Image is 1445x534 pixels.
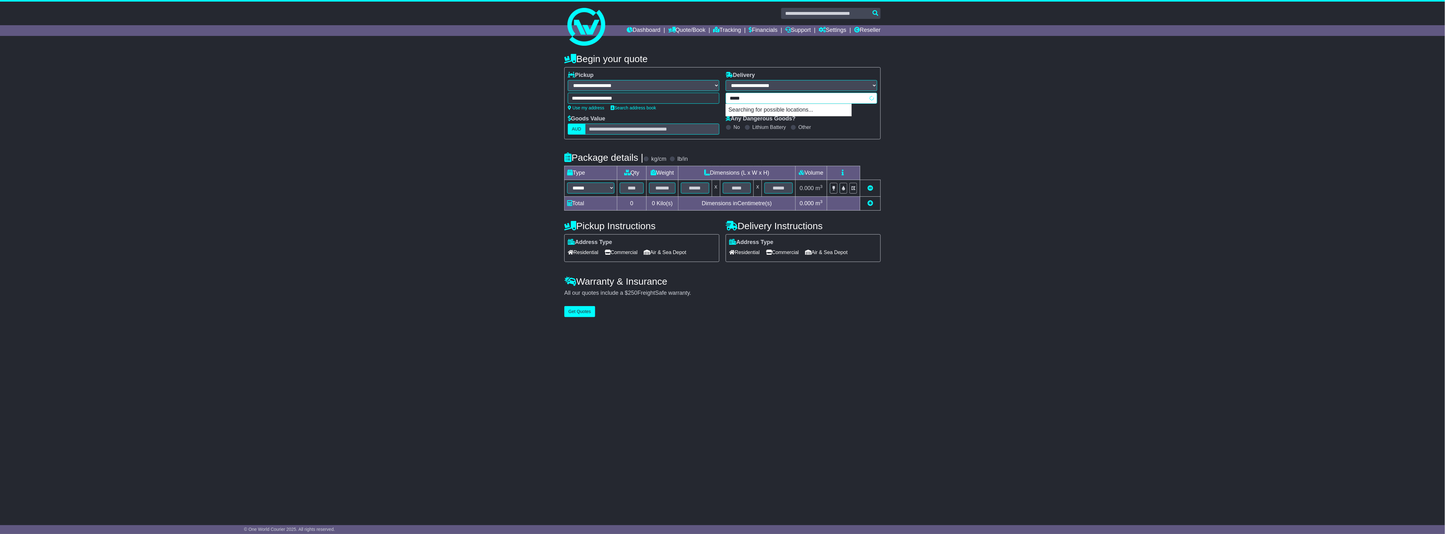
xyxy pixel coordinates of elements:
td: 0 [617,197,647,211]
h4: Delivery Instructions [726,221,881,231]
label: Goods Value [568,115,605,122]
label: Lithium Battery [752,124,786,130]
button: Get Quotes [564,306,595,317]
a: Quote/Book [668,25,705,36]
a: Tracking [713,25,741,36]
typeahead: Please provide city [726,93,877,104]
a: Reseller [854,25,881,36]
span: Residential [568,247,598,257]
a: Support [785,25,811,36]
label: Delivery [726,72,755,79]
td: Dimensions in Centimetre(s) [678,197,795,211]
h4: Package details | [564,152,643,163]
label: kg/cm [651,156,666,163]
span: 0 [652,200,655,206]
span: m [815,200,823,206]
label: Address Type [568,239,612,246]
td: x [754,180,762,197]
sup: 3 [820,199,823,204]
span: Air & Sea Depot [644,247,687,257]
td: x [712,180,720,197]
p: Searching for possible locations... [726,104,851,116]
a: Settings [819,25,846,36]
a: Use my address [568,105,604,110]
label: Any Dangerous Goods? [726,115,796,122]
span: © One World Courier 2025. All rights reserved. [244,527,335,532]
h4: Begin your quote [564,54,881,64]
span: 0.000 [800,200,814,206]
td: Weight [647,166,678,180]
span: Air & Sea Depot [805,247,848,257]
td: Dimensions (L x W x H) [678,166,795,180]
label: AUD [568,124,585,135]
span: Commercial [766,247,799,257]
span: 250 [628,290,637,296]
sup: 3 [820,184,823,189]
td: Type [565,166,617,180]
span: Residential [729,247,760,257]
label: lb/in [677,156,688,163]
label: Pickup [568,72,594,79]
td: Total [565,197,617,211]
a: Search address book [611,105,656,110]
a: Dashboard [627,25,660,36]
a: Financials [749,25,778,36]
a: Add new item [867,200,873,206]
td: Qty [617,166,647,180]
label: Address Type [729,239,774,246]
div: All our quotes include a $ FreightSafe warranty. [564,290,881,297]
td: Kilo(s) [647,197,678,211]
span: 0.000 [800,185,814,191]
label: Other [798,124,811,130]
h4: Warranty & Insurance [564,276,881,287]
span: Commercial [605,247,637,257]
a: Remove this item [867,185,873,191]
h4: Pickup Instructions [564,221,719,231]
label: No [734,124,740,130]
span: m [815,185,823,191]
td: Volume [795,166,827,180]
